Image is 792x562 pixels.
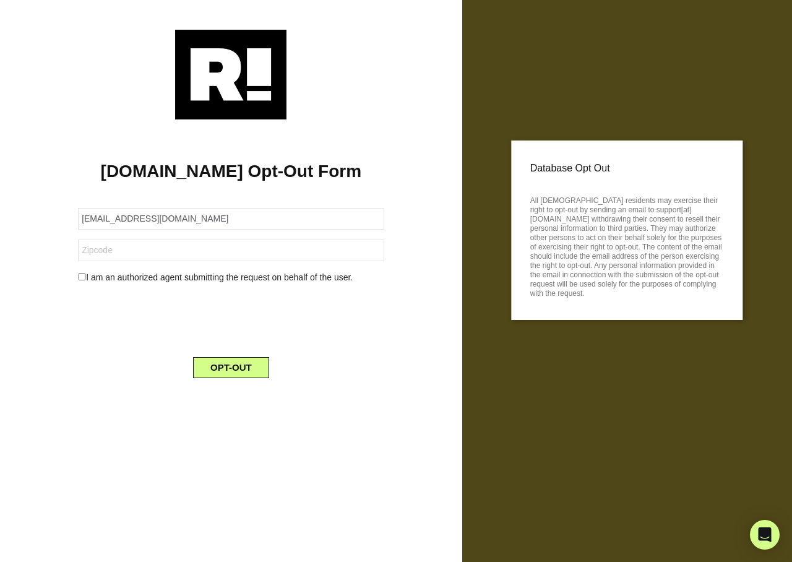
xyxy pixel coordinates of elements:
[137,294,325,342] iframe: reCAPTCHA
[750,520,780,550] div: Open Intercom Messenger
[193,357,269,378] button: OPT-OUT
[78,240,384,261] input: Zipcode
[19,161,444,182] h1: [DOMAIN_NAME] Opt-Out Form
[78,208,384,230] input: Email Address
[530,159,724,178] p: Database Opt Out
[175,30,286,119] img: Retention.com
[530,192,724,298] p: All [DEMOGRAPHIC_DATA] residents may exercise their right to opt-out by sending an email to suppo...
[69,271,393,284] div: I am an authorized agent submitting the request on behalf of the user.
